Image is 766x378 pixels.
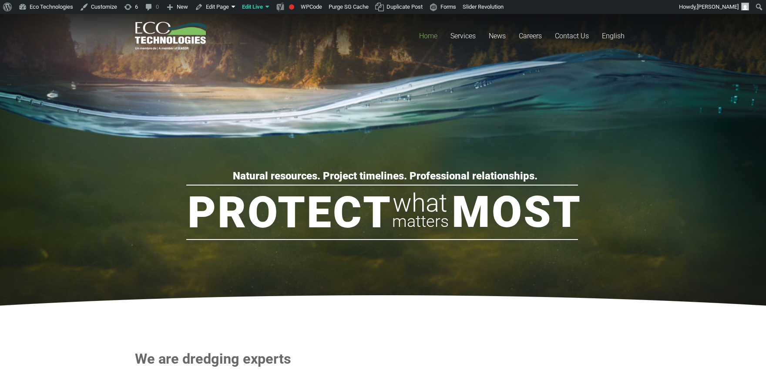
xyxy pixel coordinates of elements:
[463,3,504,10] span: Slider Revolution
[450,32,476,40] span: Services
[555,32,589,40] span: Contact Us
[548,14,595,58] a: Contact Us
[452,190,582,234] rs-layer: Most
[188,191,392,234] rs-layer: Protect
[519,32,542,40] span: Careers
[697,3,739,10] span: [PERSON_NAME]
[135,351,291,367] strong: We are dredging experts
[512,14,548,58] a: Careers
[413,14,444,58] a: Home
[289,4,294,10] div: Needs improvement
[393,190,447,216] rs-layer: what
[489,32,506,40] span: News
[482,14,512,58] a: News
[233,171,538,181] rs-layer: Natural resources. Project timelines. Professional relationships.
[595,14,631,58] a: English
[135,22,206,50] a: logo_EcoTech_ASDR_RGB
[419,32,437,40] span: Home
[392,209,449,234] rs-layer: matters
[602,32,625,40] span: English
